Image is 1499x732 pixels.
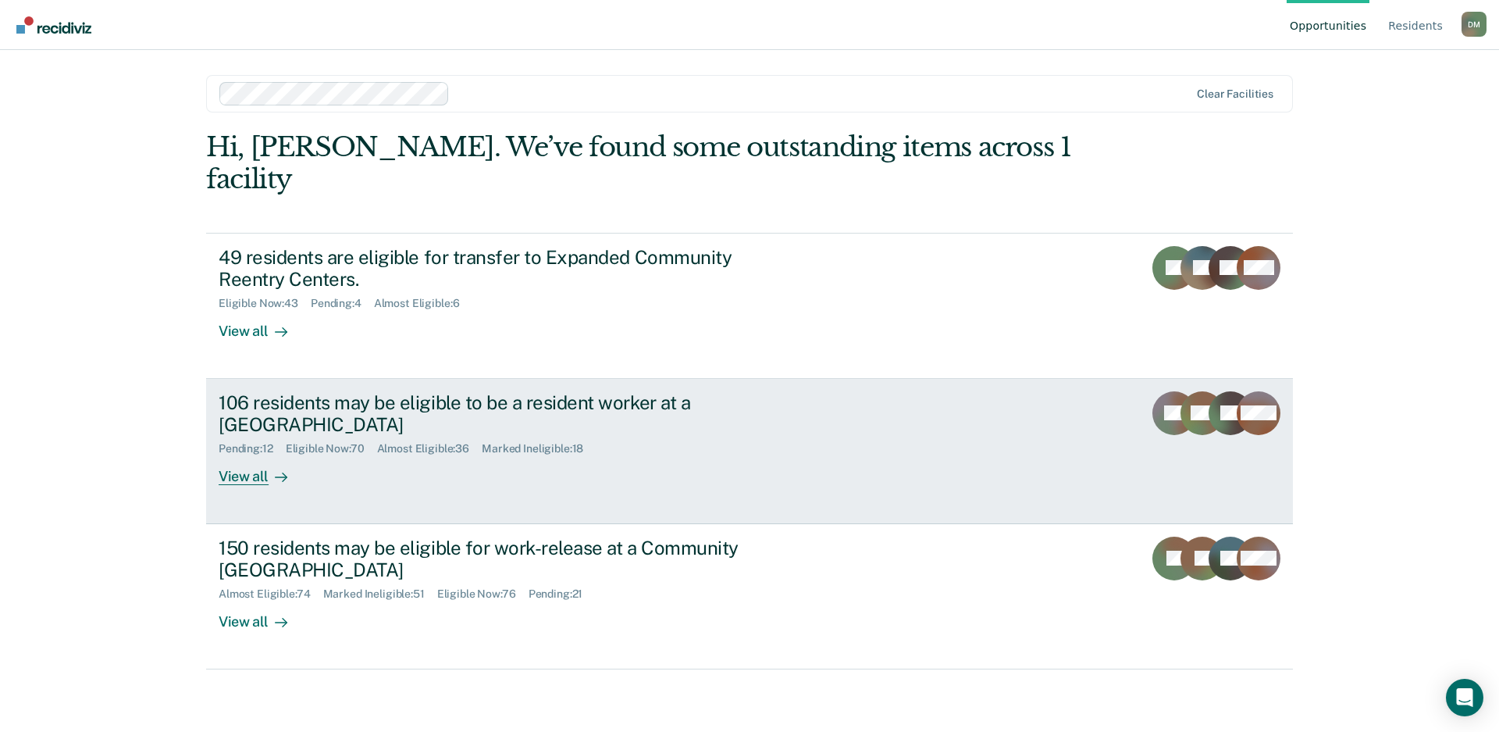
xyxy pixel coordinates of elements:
a: 150 residents may be eligible for work-release at a Community [GEOGRAPHIC_DATA]Almost Eligible:74... [206,524,1293,670]
div: D M [1462,12,1487,37]
div: 150 residents may be eligible for work-release at a Community [GEOGRAPHIC_DATA] [219,537,767,582]
div: Almost Eligible : 6 [374,297,472,310]
div: Pending : 12 [219,442,286,455]
a: 49 residents are eligible for transfer to Expanded Community Reentry Centers.Eligible Now:43Pendi... [206,233,1293,379]
div: Pending : 21 [529,587,596,601]
div: View all [219,455,306,486]
div: View all [219,310,306,341]
div: Eligible Now : 76 [437,587,529,601]
button: Profile dropdown button [1462,12,1487,37]
div: Almost Eligible : 74 [219,587,323,601]
div: Marked Ineligible : 51 [323,587,437,601]
div: 49 residents are eligible for transfer to Expanded Community Reentry Centers. [219,246,767,291]
img: Recidiviz [16,16,91,34]
a: 106 residents may be eligible to be a resident worker at a [GEOGRAPHIC_DATA]Pending:12Eligible No... [206,379,1293,524]
div: Marked Ineligible : 18 [482,442,596,455]
div: Hi, [PERSON_NAME]. We’ve found some outstanding items across 1 facility [206,131,1076,195]
div: View all [219,601,306,631]
div: Pending : 4 [311,297,374,310]
div: Eligible Now : 43 [219,297,311,310]
div: Clear facilities [1197,87,1273,101]
div: 106 residents may be eligible to be a resident worker at a [GEOGRAPHIC_DATA] [219,391,767,437]
div: Open Intercom Messenger [1446,679,1483,716]
div: Eligible Now : 70 [286,442,377,455]
div: Almost Eligible : 36 [377,442,482,455]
